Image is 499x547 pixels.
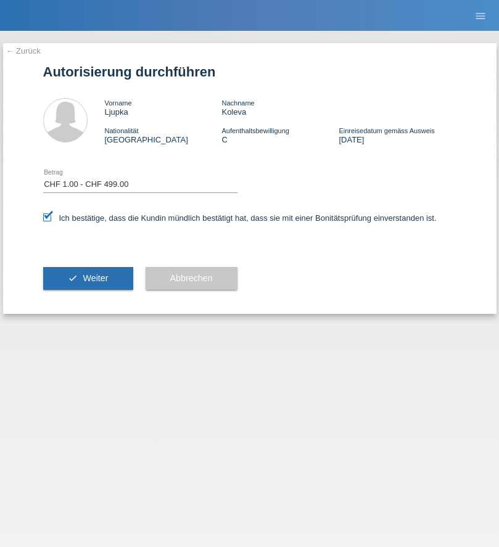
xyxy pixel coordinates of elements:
div: Koleva [221,98,339,117]
span: Nachname [221,99,254,107]
i: check [68,273,78,283]
label: Ich bestätige, dass die Kundin mündlich bestätigt hat, dass sie mit einer Bonitätsprüfung einvers... [43,213,437,223]
i: menu [474,10,487,22]
button: check Weiter [43,267,133,290]
span: Abbrechen [170,273,213,283]
div: [GEOGRAPHIC_DATA] [105,126,222,144]
span: Vorname [105,99,132,107]
span: Weiter [83,273,108,283]
span: Aufenthaltsbewilligung [221,127,289,134]
a: ← Zurück [6,46,41,56]
span: Nationalität [105,127,139,134]
button: Abbrechen [146,267,237,290]
div: C [221,126,339,144]
div: [DATE] [339,126,456,144]
h1: Autorisierung durchführen [43,64,456,80]
div: Ljupka [105,98,222,117]
a: menu [468,12,493,19]
span: Einreisedatum gemäss Ausweis [339,127,434,134]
